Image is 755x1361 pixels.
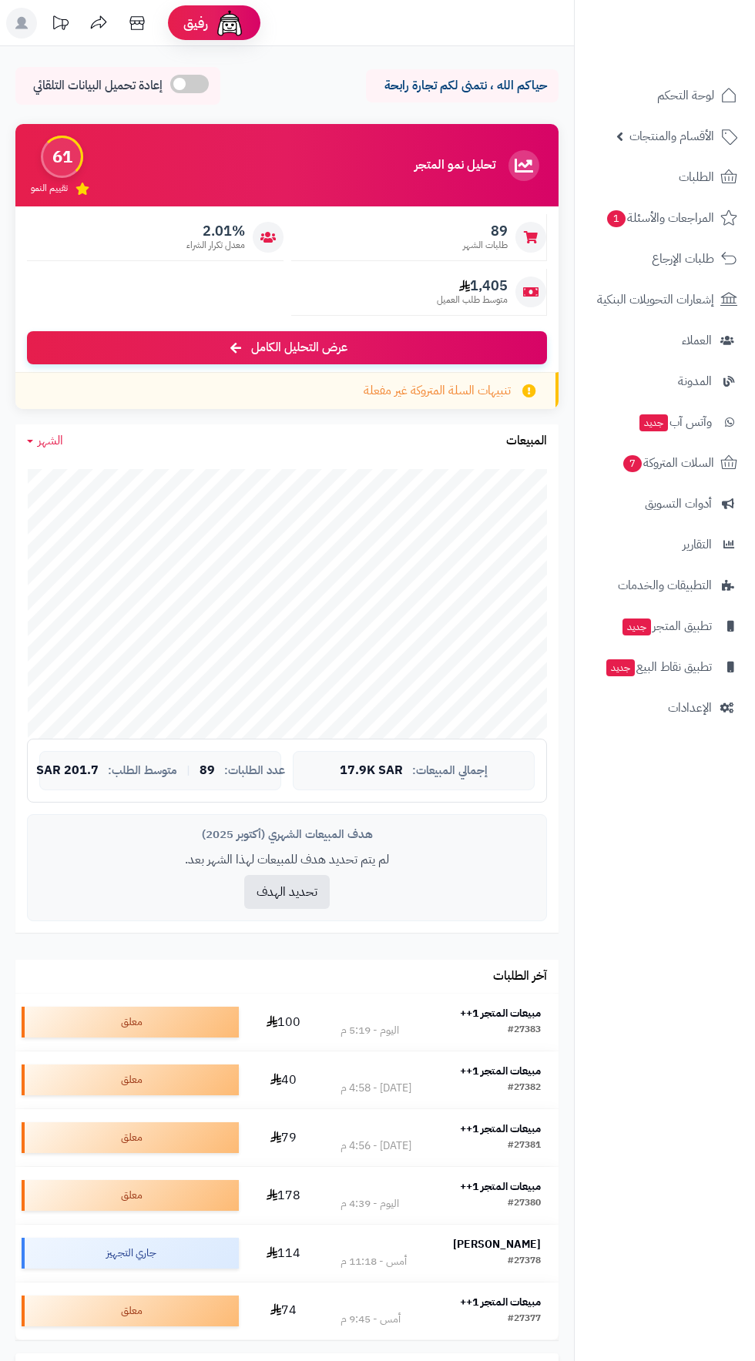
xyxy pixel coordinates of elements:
[584,689,746,726] a: الإعدادات
[645,493,712,515] span: أدوات التسويق
[622,618,651,635] span: جديد
[245,1282,323,1339] td: 74
[621,615,712,637] span: تطبيق المتجر
[186,223,245,240] span: 2.01%
[245,1167,323,1224] td: 178
[22,1238,239,1269] div: جاري التجهيز
[508,1196,541,1212] div: #27380
[36,764,99,778] span: 201.7 SAR
[341,1254,407,1269] div: أمس - 11:18 م
[460,1005,541,1021] strong: مبيعات المتجر 1++
[214,8,245,39] img: ai-face.png
[200,764,215,778] span: 89
[584,322,746,359] a: العملاء
[22,1007,239,1038] div: معلق
[27,432,63,450] a: الشهر
[584,526,746,563] a: التقارير
[618,575,712,596] span: التطبيقات والخدمات
[584,159,746,196] a: الطلبات
[460,1121,541,1137] strong: مبيعات المتجر 1++
[508,1312,541,1327] div: #27377
[584,404,746,441] a: وآتس آبجديد
[437,277,508,294] span: 1,405
[437,293,508,307] span: متوسط طلب العميل
[22,1064,239,1095] div: معلق
[584,567,746,604] a: التطبيقات والخدمات
[508,1138,541,1154] div: #27381
[244,875,330,909] button: تحديد الهدف
[186,765,190,776] span: |
[650,43,740,75] img: logo-2.png
[584,199,746,236] a: المراجعات والأسئلة1
[460,1294,541,1310] strong: مبيعات المتجر 1++
[364,382,511,400] span: تنبيهات السلة المتروكة غير مفعلة
[340,764,403,778] span: 17.9K SAR
[460,1178,541,1195] strong: مبيعات المتجر 1++
[341,1138,411,1154] div: [DATE] - 4:56 م
[623,455,642,472] span: 7
[22,1122,239,1153] div: معلق
[453,1236,541,1252] strong: [PERSON_NAME]
[597,289,714,310] span: إشعارات التحويلات البنكية
[493,970,547,984] h3: آخر الطلبات
[183,14,208,32] span: رفيق
[508,1081,541,1096] div: #27382
[108,764,177,777] span: متوسط الطلب:
[678,370,712,392] span: المدونة
[412,764,488,777] span: إجمالي المبيعات:
[31,182,68,195] span: تقييم النمو
[460,1063,541,1079] strong: مبيعات المتجر 1++
[622,452,714,474] span: السلات المتروكة
[682,330,712,351] span: العملاء
[629,126,714,147] span: الأقسام والمنتجات
[506,434,547,448] h3: المبيعات
[38,431,63,450] span: الشهر
[245,994,323,1051] td: 100
[39,851,535,869] p: لم يتم تحديد هدف للمبيعات لهذا الشهر بعد.
[186,239,245,252] span: معدل تكرار الشراء
[606,659,635,676] span: جديد
[22,1180,239,1211] div: معلق
[463,223,508,240] span: 89
[341,1081,411,1096] div: [DATE] - 4:58 م
[584,444,746,481] a: السلات المتروكة7
[508,1254,541,1269] div: #27378
[245,1109,323,1166] td: 79
[639,414,668,431] span: جديد
[27,331,547,364] a: عرض التحليل الكامل
[33,77,163,95] span: إعادة تحميل البيانات التلقائي
[584,649,746,686] a: تطبيق نقاط البيعجديد
[41,8,79,42] a: تحديثات المنصة
[652,248,714,270] span: طلبات الإرجاع
[414,159,495,173] h3: تحليل نمو المتجر
[341,1023,399,1038] div: اليوم - 5:19 م
[657,85,714,106] span: لوحة التحكم
[584,608,746,645] a: تطبيق المتجرجديد
[341,1312,401,1327] div: أمس - 9:45 م
[584,485,746,522] a: أدوات التسويق
[584,281,746,318] a: إشعارات التحويلات البنكية
[606,207,714,229] span: المراجعات والأسئلة
[668,697,712,719] span: الإعدادات
[605,656,712,678] span: تطبيق نقاط البيع
[341,1196,399,1212] div: اليوم - 4:39 م
[584,363,746,400] a: المدونة
[377,77,547,95] p: حياكم الله ، نتمنى لكم تجارة رابحة
[245,1225,323,1282] td: 114
[683,534,712,555] span: التقارير
[508,1023,541,1038] div: #27383
[679,166,714,188] span: الطلبات
[224,764,285,777] span: عدد الطلبات:
[584,240,746,277] a: طلبات الإرجاع
[638,411,712,433] span: وآتس آب
[251,339,347,357] span: عرض التحليل الكامل
[39,826,535,843] div: هدف المبيعات الشهري (أكتوبر 2025)
[463,239,508,252] span: طلبات الشهر
[245,1051,323,1108] td: 40
[607,210,626,227] span: 1
[584,77,746,114] a: لوحة التحكم
[22,1296,239,1326] div: معلق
